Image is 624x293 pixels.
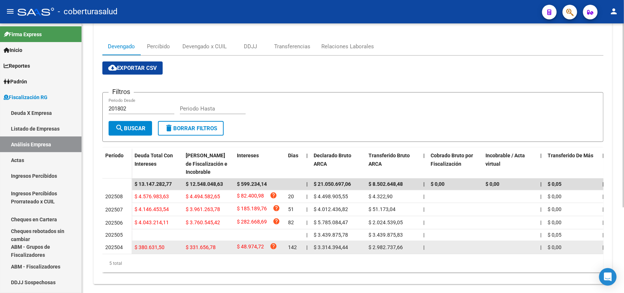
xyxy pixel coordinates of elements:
span: $ 0,00 [548,244,561,250]
span: | [306,244,307,250]
span: | [602,219,604,225]
datatable-header-cell: | [420,148,428,180]
span: $ 0,00 [548,219,561,225]
span: $ 331.656,78 [186,244,216,250]
i: help [270,243,277,250]
datatable-header-cell: Transferido De Más [545,148,600,180]
span: Incobrable / Acta virtual [485,153,525,167]
span: | [306,206,307,212]
datatable-header-cell: Cobrado Bruto por Fiscalización [428,148,483,180]
span: $ 5.785.084,47 [314,219,348,225]
span: $ 3.760.545,42 [186,219,220,225]
span: $ 3.439.875,78 [314,232,348,238]
span: $ 4.576.983,63 [135,194,169,199]
span: Transferido Bruto ARCA [368,153,410,167]
mat-icon: search [115,124,124,132]
div: Devengado [108,42,135,50]
span: 142 [288,244,297,250]
span: | [540,206,541,212]
span: Fiscalización RG [4,93,48,101]
span: $ 12.548.048,63 [186,181,223,187]
span: [PERSON_NAME] de Fiscalización e Incobrable [186,153,227,175]
div: Relaciones Laborales [321,42,374,50]
span: Borrar Filtros [164,125,217,132]
span: 202504 [105,244,123,250]
mat-icon: menu [6,7,15,16]
span: | [306,232,307,238]
datatable-header-cell: | [600,148,607,180]
span: $ 185.189,76 [237,204,267,214]
div: DDJJ [244,42,257,50]
span: 51 [288,206,294,212]
span: | [423,206,424,212]
span: 20 [288,194,294,199]
datatable-header-cell: Deuda Bruta Neto de Fiscalización e Incobrable [183,148,234,180]
mat-icon: delete [164,124,173,132]
span: - coberturasalud [58,4,117,20]
span: 202505 [105,232,123,238]
span: Cobrado Bruto por Fiscalización [431,153,473,167]
div: Aportes y Contribuciones de la Empresa: 30563627812 [94,32,612,284]
span: $ 0,00 [485,181,499,187]
datatable-header-cell: Incobrable / Acta virtual [483,148,537,180]
span: | [540,194,541,199]
span: $ 51.173,04 [368,206,396,212]
span: Firma Express [4,30,42,38]
span: | [602,232,604,238]
datatable-header-cell: | [537,148,545,180]
span: | [540,181,542,187]
span: $ 8.502.648,48 [368,181,403,187]
span: $ 4.322,90 [368,194,393,199]
span: 202507 [105,207,123,213]
span: $ 4.043.214,11 [135,219,169,225]
i: help [273,204,280,212]
span: | [540,244,541,250]
span: $ 13.147.282,77 [135,181,172,187]
span: $ 21.050.697,06 [314,181,351,187]
span: $ 2.024.539,05 [368,219,403,225]
span: $ 4.012.436,82 [314,206,348,212]
span: | [306,194,307,199]
i: help [270,192,277,199]
datatable-header-cell: | [303,148,311,180]
span: $ 4.498.905,55 [314,194,348,199]
span: | [540,219,541,225]
span: $ 380.631,50 [135,244,164,250]
span: Declarado Bruto ARCA [314,153,351,167]
button: Borrar Filtros [158,121,224,136]
span: | [423,219,424,225]
span: | [306,153,308,158]
span: $ 0,05 [548,181,561,187]
span: $ 282.668,69 [237,218,267,228]
datatable-header-cell: Declarado Bruto ARCA [311,148,366,180]
button: Buscar [109,121,152,136]
span: | [423,181,425,187]
datatable-header-cell: Deuda Total Con Intereses [132,148,183,180]
span: $ 3.961.263,78 [186,206,220,212]
i: help [273,218,280,225]
span: Exportar CSV [108,65,157,71]
span: $ 2.982.737,66 [368,244,403,250]
div: 5 total [102,254,604,273]
span: | [306,181,308,187]
div: Open Intercom Messenger [599,268,617,286]
datatable-header-cell: Transferido Bruto ARCA [366,148,420,180]
span: $ 0,05 [548,232,561,238]
span: | [423,194,424,199]
div: Devengado x CUIL [182,42,227,50]
span: $ 0,00 [431,181,445,187]
div: Transferencias [274,42,310,50]
span: Buscar [115,125,145,132]
div: Percibido [147,42,170,50]
span: | [423,153,425,158]
span: Inicio [4,46,22,54]
span: $ 0,00 [548,194,561,199]
mat-icon: person [609,7,618,16]
span: | [602,194,604,199]
span: 202506 [105,220,123,226]
datatable-header-cell: Período [102,148,132,179]
span: | [602,206,604,212]
span: | [423,232,424,238]
span: 82 [288,219,294,225]
span: $ 599.234,14 [237,181,267,187]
